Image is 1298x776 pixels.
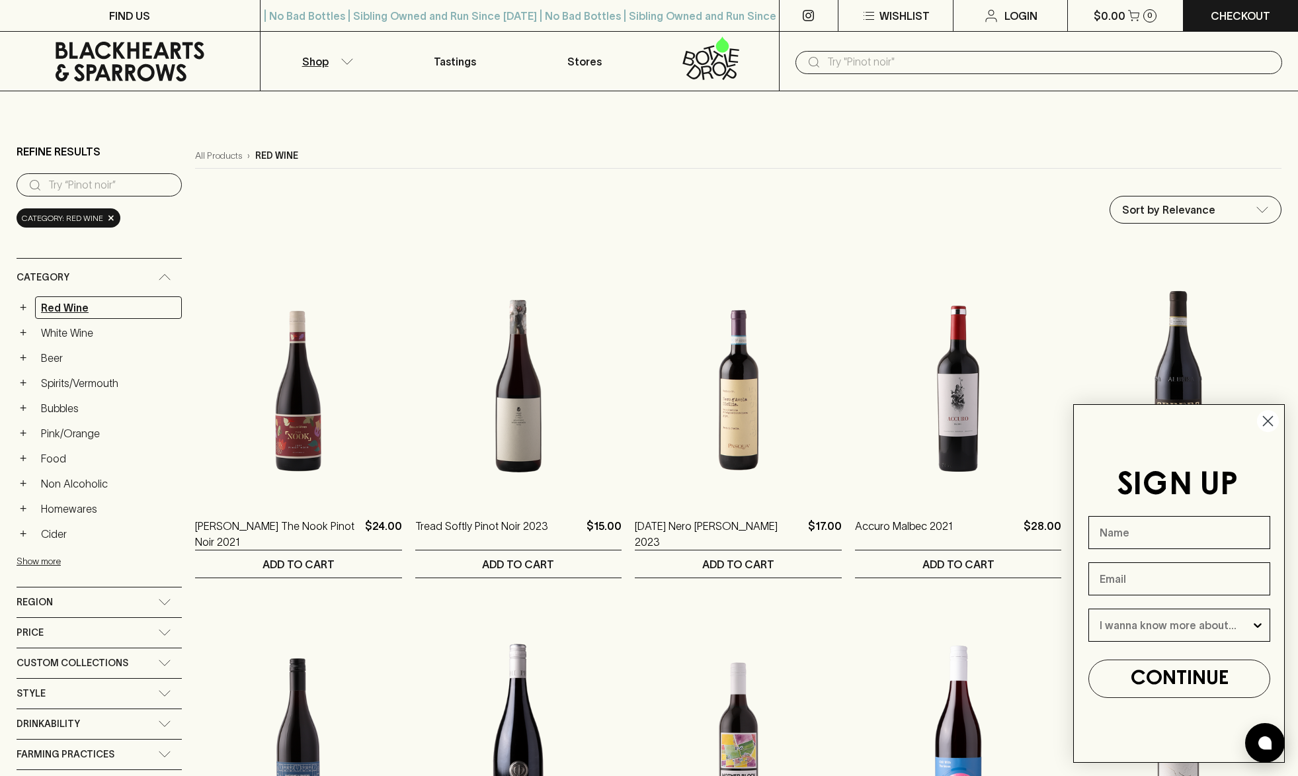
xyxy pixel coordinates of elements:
[1256,410,1279,433] button: Close dialog
[17,269,69,286] span: Category
[17,740,182,769] div: Farming Practices
[390,32,520,91] a: Tastings
[195,149,242,163] a: All Products
[35,523,182,545] a: Cider
[635,518,803,550] a: [DATE] Nero [PERSON_NAME] 2023
[808,518,842,550] p: $17.00
[35,472,182,495] a: Non Alcoholic
[434,54,476,69] p: Tastings
[17,594,53,611] span: Region
[48,175,171,196] input: Try “Pinot noir”
[17,618,182,648] div: Price
[1147,12,1153,19] p: 0
[17,301,30,314] button: +
[17,376,30,390] button: +
[35,397,182,419] a: Bubbles
[22,212,103,225] span: Category: red wine
[365,518,402,550] p: $24.00
[1258,736,1272,750] img: bubble-icon
[17,452,30,465] button: +
[567,54,602,69] p: Stores
[520,32,649,91] a: Stores
[302,54,329,69] p: Shop
[1094,8,1125,24] p: $0.00
[635,267,842,498] img: Pasqua Nero d'Avola 2023
[1211,8,1270,24] p: Checkout
[1117,470,1238,501] span: SIGN UP
[17,679,182,709] div: Style
[35,372,182,394] a: Spirits/Vermouth
[17,685,46,702] span: Style
[195,267,402,498] img: Buller The Nook Pinot Noir 2021
[17,144,101,159] p: Refine Results
[702,556,774,572] p: ADD TO CART
[415,550,622,578] button: ADD TO CART
[1088,562,1270,595] input: Email
[263,556,335,572] p: ADD TO CART
[1122,202,1215,218] p: Sort by Relevance
[17,548,190,575] button: Show more
[17,655,128,671] span: Custom Collections
[855,267,1062,498] img: Accuro Malbec 2021
[1060,391,1298,776] div: FLYOUT Form
[195,518,360,550] a: [PERSON_NAME] The Nook Pinot Noir 2021
[35,422,182,445] a: Pink/Orange
[855,518,953,550] a: Accuro Malbec 2021
[587,518,622,550] p: $15.00
[35,322,182,344] a: White Wine
[17,648,182,678] div: Custom Collections
[922,556,994,572] p: ADD TO CART
[247,149,250,163] p: ›
[17,625,44,641] span: Price
[17,477,30,490] button: +
[17,709,182,739] div: Drinkability
[1024,518,1061,550] p: $28.00
[415,267,622,498] img: Tread Softly Pinot Noir 2023
[261,32,390,91] button: Shop
[17,587,182,617] div: Region
[879,8,930,24] p: Wishlist
[1110,196,1281,223] div: Sort by Relevance
[17,427,30,440] button: +
[17,527,30,540] button: +
[1088,660,1270,698] button: CONTINUE
[109,8,150,24] p: FIND US
[482,556,554,572] p: ADD TO CART
[1100,609,1251,641] input: I wanna know more about...
[635,550,842,578] button: ADD TO CART
[1251,609,1264,641] button: Show Options
[415,518,548,550] a: Tread Softly Pinot Noir 2023
[17,746,114,763] span: Farming Practices
[1004,8,1037,24] p: Login
[35,447,182,470] a: Food
[855,550,1062,578] button: ADD TO CART
[827,52,1272,73] input: Try "Pinot noir"
[35,347,182,369] a: Beer
[17,502,30,515] button: +
[17,351,30,365] button: +
[1075,267,1281,498] img: Oddero Barolo Classico 2017
[35,296,182,319] a: Red Wine
[195,550,402,578] button: ADD TO CART
[17,259,182,296] div: Category
[1088,516,1270,549] input: Name
[17,326,30,339] button: +
[17,402,30,415] button: +
[35,497,182,520] a: Homewares
[107,211,115,225] span: ×
[17,716,80,732] span: Drinkability
[255,149,298,163] p: red wine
